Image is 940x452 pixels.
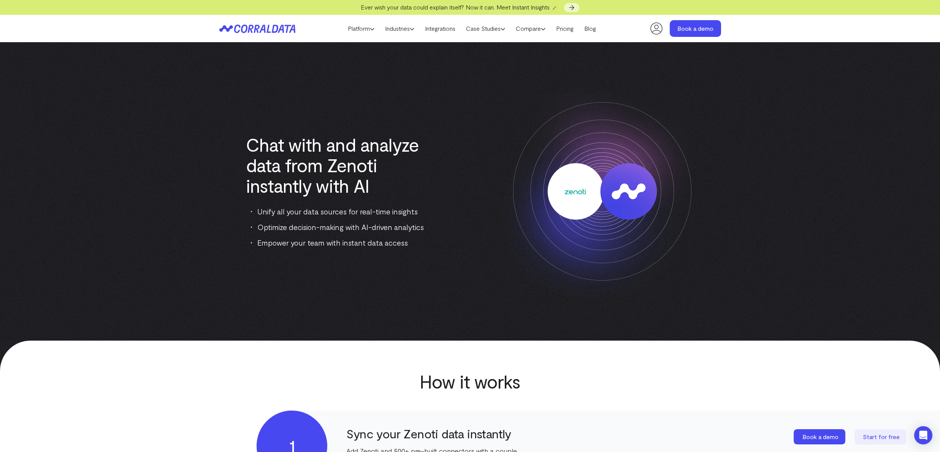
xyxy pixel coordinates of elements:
[251,205,430,217] li: Unify all your data sources for real-time insights
[339,371,601,392] h2: How it works
[251,236,430,249] li: Empower your team with instant data access
[246,134,430,196] h1: Chat with and analyze data from Zenoti instantly with AI
[510,23,551,34] a: Compare
[420,23,461,34] a: Integrations
[361,3,559,11] span: Ever wish your data could explain itself? Now it can. Meet Instant Insights 🪄
[346,427,529,440] h4: Sync your Zenoti data instantly
[794,429,847,444] a: Book a demo
[802,433,839,440] span: Book a demo
[863,433,900,440] span: Start for free
[251,221,430,233] li: Optimize decision-making with AI-driven analytics
[461,23,510,34] a: Case Studies
[551,23,579,34] a: Pricing
[670,20,721,37] a: Book a demo
[380,23,420,34] a: Industries
[914,426,932,444] div: Open Intercom Messenger
[342,23,380,34] a: Platform
[579,23,601,34] a: Blog
[854,429,908,444] a: Start for free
